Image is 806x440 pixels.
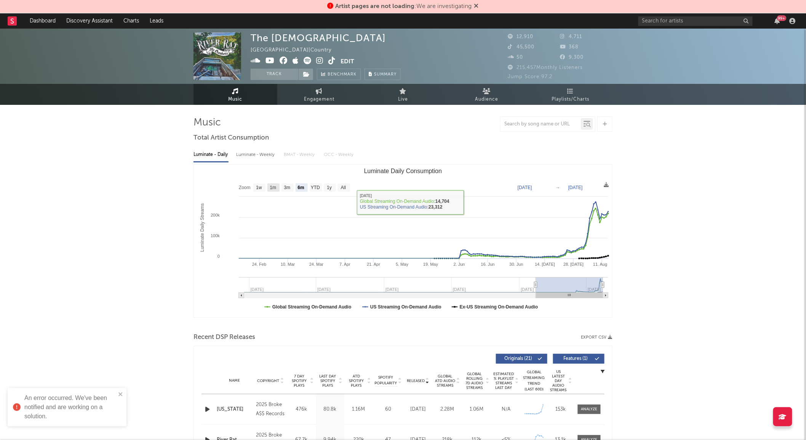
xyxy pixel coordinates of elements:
[568,185,583,190] text: [DATE]
[523,369,545,392] div: Global Streaming Trend (Last 60D)
[318,374,338,388] span: Last Day Spotify Plays
[777,15,787,21] div: 99 +
[217,254,220,259] text: 0
[638,16,753,26] input: Search for artists
[309,262,324,267] text: 24. Mar
[194,333,255,342] span: Recent DSP Releases
[560,55,584,60] span: 9,300
[593,262,607,267] text: 11. Aug
[423,262,438,267] text: 19. May
[445,84,529,105] a: Audience
[194,133,269,143] span: Total Artist Consumption
[336,3,472,10] span: : We are investigating
[508,65,583,70] span: 215,457 Monthly Listeners
[284,185,291,191] text: 3m
[239,185,251,191] text: Zoom
[61,13,118,29] a: Discovery Assistant
[194,148,229,161] div: Luminate - Daily
[518,185,532,190] text: [DATE]
[365,69,401,80] button: Summary
[24,13,61,29] a: Dashboard
[252,262,266,267] text: 24. Feb
[281,262,295,267] text: 10. Mar
[289,406,314,413] div: 476k
[375,406,401,413] div: 60
[327,185,332,191] text: 1y
[529,84,612,105] a: Playlists/Charts
[217,378,252,384] div: Name
[251,46,340,55] div: [GEOGRAPHIC_DATA] | Country
[311,185,320,191] text: YTD
[236,148,276,161] div: Luminate - Weekly
[556,185,560,190] text: →
[375,375,397,386] span: Spotify Popularity
[508,45,534,50] span: 45,500
[396,262,409,267] text: 5. May
[493,406,519,413] div: N/A
[304,95,334,104] span: Engagement
[508,55,523,60] span: 50
[475,95,499,104] span: Audience
[229,95,243,104] span: Music
[374,72,397,77] span: Summary
[405,406,431,413] div: [DATE]
[510,262,523,267] text: 30. Jun
[549,406,572,413] div: 153k
[549,369,568,392] span: US Latest Day Audio Streams
[346,406,371,413] div: 1.16M
[251,69,298,80] button: Track
[508,74,552,79] span: Jump Score: 97.2
[256,400,285,419] div: 2025 Broke A$$ Records
[211,233,220,238] text: 100k
[464,406,489,413] div: 1.06M
[328,70,357,79] span: Benchmark
[370,304,441,310] text: US Streaming On-Demand Audio
[501,356,536,361] span: Originals ( 21 )
[289,374,309,388] span: 7 Day Spotify Plays
[563,262,584,267] text: 28. [DATE]
[435,406,460,413] div: 2.28M
[508,34,533,39] span: 12,910
[474,3,479,10] span: Dismiss
[118,13,144,29] a: Charts
[367,262,380,267] text: 21. Apr
[341,185,346,191] text: All
[553,354,604,364] button: Features(1)
[581,335,612,340] button: Export CSV
[341,57,354,66] button: Edit
[558,356,593,361] span: Features ( 1 )
[775,18,780,24] button: 99+
[194,84,277,105] a: Music
[217,406,252,413] a: [US_STATE]
[501,121,581,127] input: Search by song name or URL
[346,374,366,388] span: ATD Spotify Plays
[118,391,123,398] button: close
[560,34,582,39] span: 4,711
[194,165,612,317] svg: Luminate Daily Consumption
[339,262,350,267] text: 7. Apr
[560,45,579,50] span: 368
[318,406,342,413] div: 80.8k
[460,304,538,310] text: Ex-US Streaming On-Demand Audio
[144,13,169,29] a: Leads
[364,168,442,174] text: Luminate Daily Consumption
[454,262,465,267] text: 2. Jun
[535,262,555,267] text: 14. [DATE]
[552,95,590,104] span: Playlists/Charts
[277,84,361,105] a: Engagement
[272,304,352,310] text: Global Streaming On-Demand Audio
[298,185,304,191] text: 6m
[435,374,456,388] span: Global ATD Audio Streams
[256,185,262,191] text: 1w
[336,3,415,10] span: Artist pages are not loading
[464,372,485,390] span: Global Rolling 7D Audio Streams
[24,393,116,421] div: An error occurred. We've been notified and are working on a solution.
[257,379,279,383] span: Copyright
[398,95,408,104] span: Live
[361,84,445,105] a: Live
[317,69,361,80] a: Benchmark
[270,185,277,191] text: 1m
[251,32,386,43] div: The [DEMOGRAPHIC_DATA]
[481,262,495,267] text: 16. Jun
